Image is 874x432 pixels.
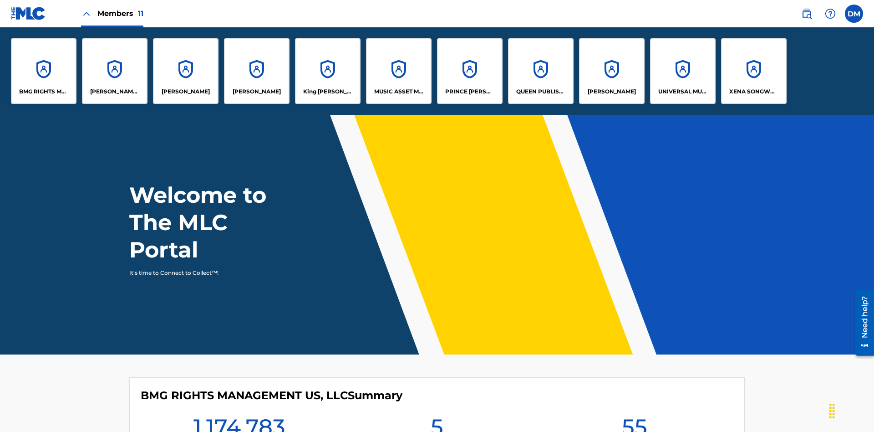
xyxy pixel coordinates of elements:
a: Accounts[PERSON_NAME] SONGWRITER [82,38,147,104]
img: search [801,8,812,19]
div: User Menu [845,5,863,23]
a: AccountsXENA SONGWRITER [721,38,787,104]
a: AccountsUNIVERSAL MUSIC PUB GROUP [650,38,716,104]
a: AccountsBMG RIGHTS MANAGEMENT US, LLC [11,38,76,104]
span: Members [97,8,143,19]
p: XENA SONGWRITER [729,87,779,96]
p: King McTesterson [303,87,353,96]
a: AccountsPRINCE [PERSON_NAME] [437,38,503,104]
a: Public Search [798,5,816,23]
p: QUEEN PUBLISHA [516,87,566,96]
img: MLC Logo [11,7,46,20]
h1: Welcome to The MLC Portal [129,181,300,263]
p: MUSIC ASSET MANAGEMENT (MAM) [374,87,424,96]
span: 11 [138,9,143,18]
a: AccountsKing [PERSON_NAME] [295,38,361,104]
p: RONALD MCTESTERSON [588,87,636,96]
p: UNIVERSAL MUSIC PUB GROUP [658,87,708,96]
a: Accounts[PERSON_NAME] [224,38,290,104]
a: Accounts[PERSON_NAME] [579,38,645,104]
iframe: Resource Center [849,286,874,360]
img: help [825,8,836,19]
p: It's time to Connect to Collect™! [129,269,287,277]
img: Close [81,8,92,19]
a: AccountsQUEEN PUBLISHA [508,38,574,104]
div: Help [821,5,839,23]
iframe: Chat Widget [828,388,874,432]
h4: BMG RIGHTS MANAGEMENT US, LLC [141,389,402,402]
a: Accounts[PERSON_NAME] [153,38,218,104]
p: CLEO SONGWRITER [90,87,140,96]
a: AccountsMUSIC ASSET MANAGEMENT (MAM) [366,38,432,104]
p: ELVIS COSTELLO [162,87,210,96]
p: BMG RIGHTS MANAGEMENT US, LLC [19,87,69,96]
div: Drag [825,397,839,425]
p: EYAMA MCSINGER [233,87,281,96]
p: PRINCE MCTESTERSON [445,87,495,96]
